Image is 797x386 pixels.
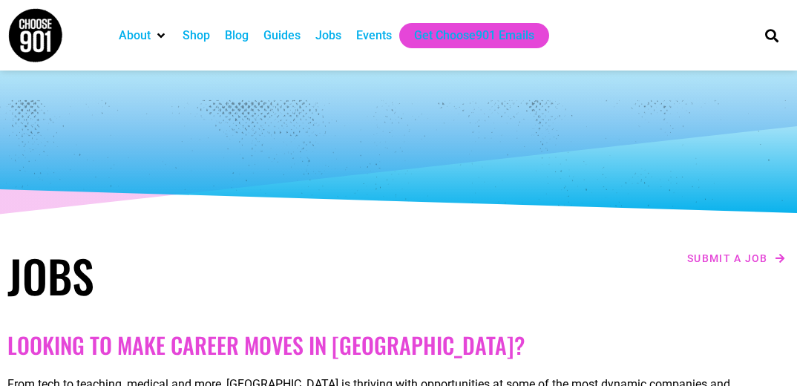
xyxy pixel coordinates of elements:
[7,249,391,302] h1: Jobs
[263,27,301,45] a: Guides
[225,27,249,45] a: Blog
[111,23,745,48] nav: Main nav
[111,23,175,48] div: About
[760,23,784,48] div: Search
[683,249,790,268] a: Submit a job
[7,332,790,359] h2: Looking to make career moves in [GEOGRAPHIC_DATA]?
[356,27,392,45] a: Events
[315,27,341,45] a: Jobs
[414,27,534,45] a: Get Choose901 Emails
[687,253,768,264] span: Submit a job
[119,27,151,45] a: About
[183,27,210,45] a: Shop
